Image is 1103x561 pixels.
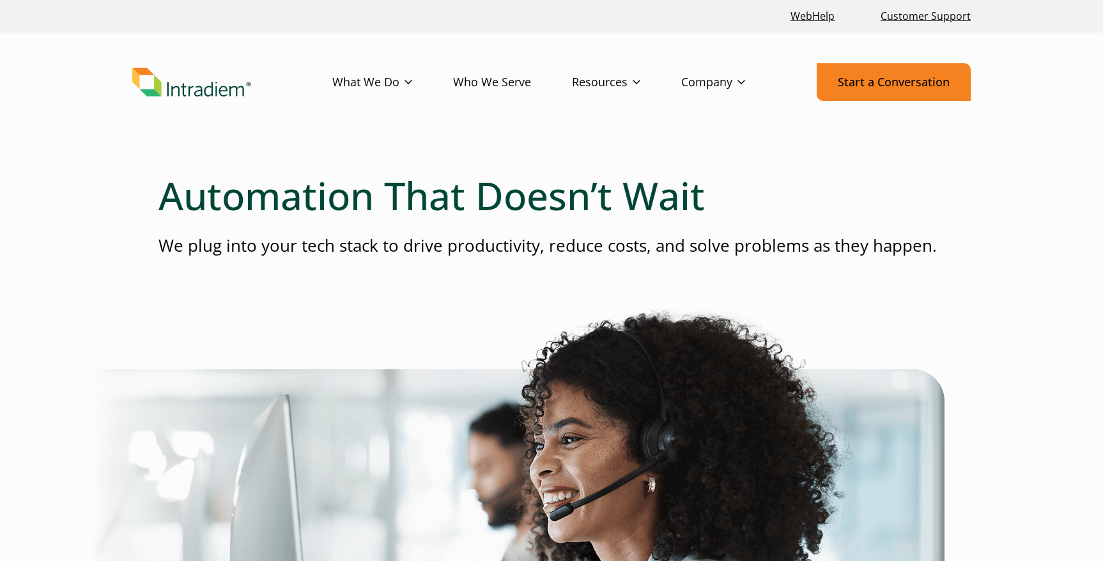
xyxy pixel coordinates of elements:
[681,64,786,101] a: Company
[875,3,976,30] a: Customer Support
[817,63,971,101] a: Start a Conversation
[785,3,840,30] a: Link opens in a new window
[132,68,332,97] a: Link to homepage of Intradiem
[453,64,572,101] a: Who We Serve
[572,64,681,101] a: Resources
[332,64,453,101] a: What We Do
[158,234,945,257] p: We plug into your tech stack to drive productivity, reduce costs, and solve problems as they happen.
[158,173,945,219] h1: Automation That Doesn’t Wait
[132,68,251,97] img: Intradiem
